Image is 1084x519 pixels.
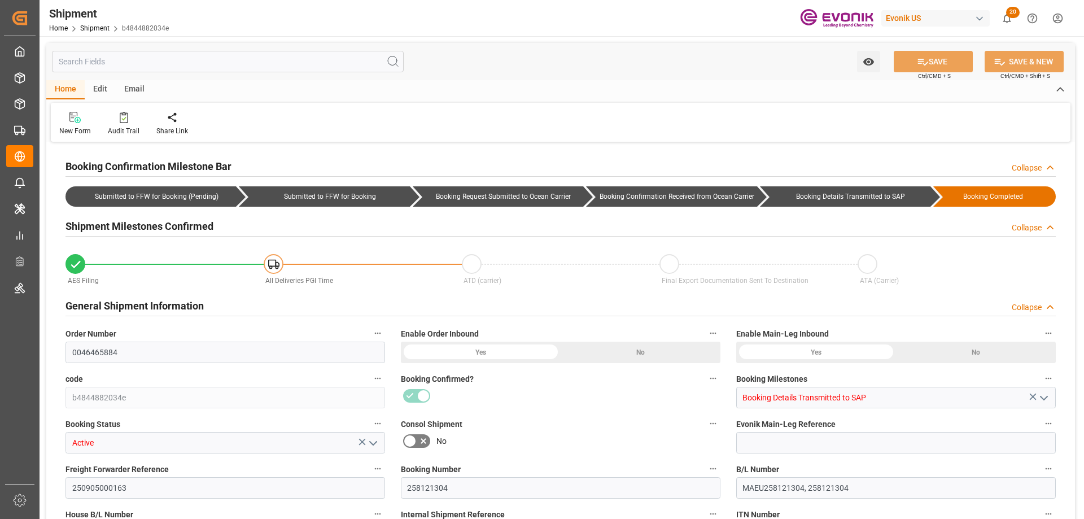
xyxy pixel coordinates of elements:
button: Booking Milestones [1041,371,1056,386]
span: Ctrl/CMD + S [918,72,951,80]
a: Shipment [80,24,110,32]
div: No [896,342,1056,363]
span: Booking Number [401,464,461,476]
span: AES Filing [68,277,99,285]
span: Final Export Documentation Sent To Destination [662,277,808,285]
span: code [65,373,83,385]
div: Booking Completed [945,186,1042,207]
h2: Booking Confirmation Milestone Bar [65,159,231,174]
div: Shipment [49,5,169,22]
span: Consol Shipment [401,418,462,430]
img: Evonik-brand-mark-Deep-Purple-RGB.jpeg_1700498283.jpeg [800,8,873,28]
span: ATA (Carrier) [860,277,899,285]
div: No [561,342,720,363]
span: No [436,435,447,447]
span: Booking Confirmed? [401,373,474,385]
button: open menu [1034,389,1051,407]
span: All Deliveries PGI Time [265,277,333,285]
div: Booking Confirmation Received from Ocean Carrier [586,186,757,207]
button: code [370,371,385,386]
div: Home [46,80,85,99]
button: Booking Status [370,416,385,431]
span: B/L Number [736,464,779,476]
span: Order Number [65,328,116,340]
button: open menu [364,434,381,452]
span: 20 [1006,7,1020,18]
div: Evonik US [881,10,990,27]
div: Yes [736,342,896,363]
a: Home [49,24,68,32]
button: Order Number [370,326,385,341]
div: Audit Trail [108,126,139,136]
div: Collapse [1012,302,1042,313]
span: Ctrl/CMD + Shift + S [1000,72,1050,80]
span: Enable Order Inbound [401,328,479,340]
button: Consol Shipment [706,416,720,431]
div: Submitted to FFW for Booking [239,186,409,207]
button: Enable Order Inbound [706,326,720,341]
button: Evonik Main-Leg Reference [1041,416,1056,431]
button: Booking Confirmed? [706,371,720,386]
h2: General Shipment Information [65,298,204,313]
div: Submitted to FFW for Booking (Pending) [65,186,236,207]
button: Booking Number [706,461,720,476]
div: Submitted to FFW for Booking [250,186,409,207]
div: Booking Details Transmitted to SAP [760,186,930,207]
h2: Shipment Milestones Confirmed [65,219,213,234]
button: Help Center [1020,6,1045,31]
button: SAVE & NEW [985,51,1064,72]
div: Booking Confirmation Received from Ocean Carrier [597,186,757,207]
button: Freight Forwarder Reference [370,461,385,476]
span: Booking Milestones [736,373,807,385]
button: Enable Main-Leg Inbound [1041,326,1056,341]
div: Booking Completed [933,186,1056,207]
span: Evonik Main-Leg Reference [736,418,836,430]
div: New Form [59,126,91,136]
div: Booking Details Transmitted to SAP [771,186,930,207]
div: Booking Request Submitted to Ocean Carrier [424,186,583,207]
button: B/L Number [1041,461,1056,476]
button: Evonik US [881,7,994,29]
div: Yes [401,342,561,363]
div: Share Link [156,126,188,136]
div: Edit [85,80,116,99]
div: Collapse [1012,162,1042,174]
span: Freight Forwarder Reference [65,464,169,476]
button: show 20 new notifications [994,6,1020,31]
div: Submitted to FFW for Booking (Pending) [77,186,236,207]
span: ATD (carrier) [464,277,501,285]
span: Enable Main-Leg Inbound [736,328,829,340]
input: Search Fields [52,51,404,72]
span: Booking Status [65,418,120,430]
div: Booking Request Submitted to Ocean Carrier [413,186,583,207]
button: open menu [857,51,880,72]
div: Email [116,80,153,99]
div: Collapse [1012,222,1042,234]
button: SAVE [894,51,973,72]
